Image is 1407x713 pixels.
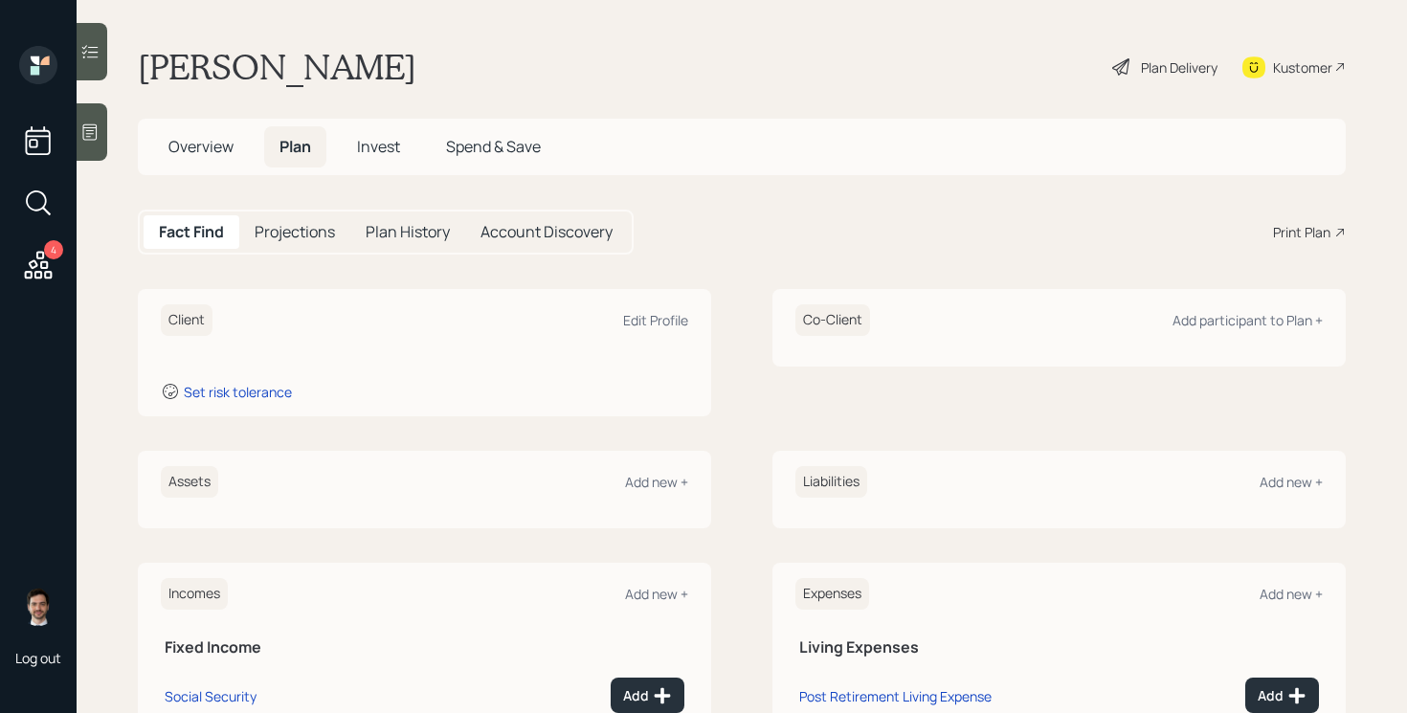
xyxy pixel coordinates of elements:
[1260,473,1323,491] div: Add new +
[1260,585,1323,603] div: Add new +
[625,473,688,491] div: Add new +
[1273,222,1330,242] div: Print Plan
[15,649,61,667] div: Log out
[159,223,224,241] h5: Fact Find
[480,223,613,241] h5: Account Discovery
[795,304,870,336] h6: Co-Client
[168,136,234,157] span: Overview
[1245,678,1319,713] button: Add
[184,383,292,401] div: Set risk tolerance
[611,678,684,713] button: Add
[623,311,688,329] div: Edit Profile
[795,466,867,498] h6: Liabilities
[279,136,311,157] span: Plan
[19,588,57,626] img: jonah-coleman-headshot.png
[799,638,1319,657] h5: Living Expenses
[44,240,63,259] div: 4
[161,304,212,336] h6: Client
[1273,57,1332,78] div: Kustomer
[366,223,450,241] h5: Plan History
[161,466,218,498] h6: Assets
[625,585,688,603] div: Add new +
[446,136,541,157] span: Spend & Save
[799,687,992,705] div: Post Retirement Living Expense
[165,638,684,657] h5: Fixed Income
[255,223,335,241] h5: Projections
[161,578,228,610] h6: Incomes
[138,46,416,88] h1: [PERSON_NAME]
[357,136,400,157] span: Invest
[1141,57,1217,78] div: Plan Delivery
[1172,311,1323,329] div: Add participant to Plan +
[165,687,257,705] div: Social Security
[623,686,672,705] div: Add
[1258,686,1306,705] div: Add
[795,578,869,610] h6: Expenses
